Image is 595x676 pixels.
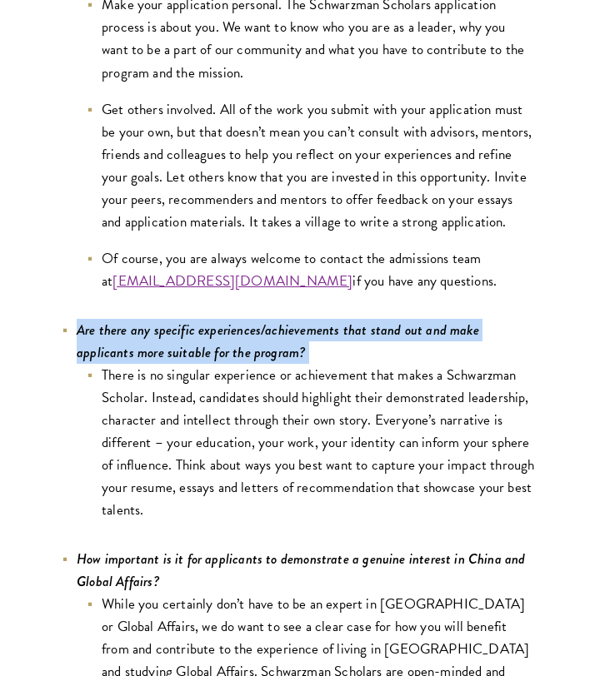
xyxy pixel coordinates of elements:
i: Are there any specific experiences/achievements that stand out and make applicants more suitable ... [77,320,479,363]
li: Get others involved. All of the work you submit with your application must be your own, but that ... [85,98,535,233]
i: How important is it for applicants to demonstrate a genuine interest in China and Global Affairs? [77,549,526,592]
li: Of course, you are always welcome to contact the admissions team at if you have any questions. [85,247,535,292]
li: There is no singular experience or achievement that makes a Schwarzman Scholar. Instead, candidat... [85,364,535,521]
a: [EMAIL_ADDRESS][DOMAIN_NAME] [112,271,352,291]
